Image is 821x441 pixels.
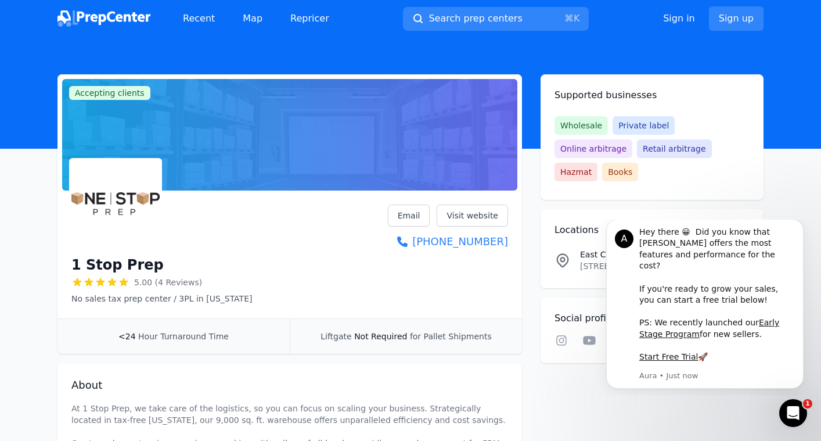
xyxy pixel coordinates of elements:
span: Accepting clients [69,86,150,100]
h2: Locations [554,223,750,237]
span: Books [602,163,638,181]
p: [STREET_ADDRESS] [580,260,708,272]
button: Search prep centers⌘K [403,7,589,31]
h2: About [71,377,508,393]
div: Message content [51,7,206,149]
a: Start Free Trial [51,132,109,142]
a: Sign in [663,12,695,26]
span: Retail arbitrage [637,139,711,158]
kbd: K [574,13,580,24]
b: 🚀 [109,132,119,142]
h1: 1 Stop Prep [71,256,164,274]
kbd: ⌘ [564,13,574,24]
a: [PHONE_NUMBER] [388,234,508,250]
a: Repricer [281,7,339,30]
span: Search prep centers [428,12,522,26]
a: Recent [174,7,224,30]
h2: Supported businesses [554,88,750,102]
p: No sales tax prep center / 3PL in [US_STATE] [71,293,252,304]
p: Message from Aura, sent Just now [51,151,206,162]
iframe: Intercom notifications message [589,220,821,396]
img: 1 Stop Prep [71,160,160,249]
span: for Pallet Shipments [410,332,492,341]
span: Hour Turnaround Time [138,332,229,341]
a: Map [233,7,272,30]
span: Not Required [354,332,407,341]
a: Sign up [709,6,764,31]
img: PrepCenter [57,10,150,27]
span: Liftgate [321,332,351,341]
div: Hey there 😀 Did you know that [PERSON_NAME] offers the most features and performance for the cost... [51,7,206,144]
p: East Coast - Tax Free Location [580,249,708,260]
span: <24 [118,332,136,341]
span: Hazmat [554,163,597,181]
span: Wholesale [554,116,608,135]
span: 1 [803,399,812,408]
span: 5.00 (4 Reviews) [134,277,202,288]
span: Private label [613,116,675,135]
a: Email [388,205,430,227]
span: Online arbitrage [554,139,632,158]
h2: Social profiles [554,311,750,325]
iframe: Intercom live chat [779,399,807,427]
a: Visit website [437,205,508,227]
div: Profile image for Aura [26,10,45,28]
